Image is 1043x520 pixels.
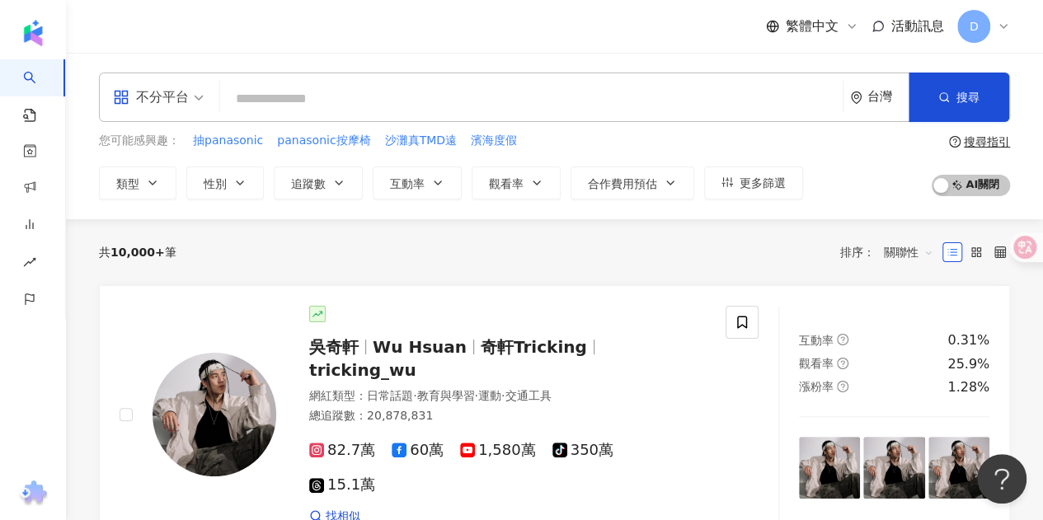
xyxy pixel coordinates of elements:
span: 奇軒Tricking [481,337,587,357]
span: question-circle [949,136,961,148]
img: chrome extension [17,480,49,507]
span: 繁體中文 [786,17,839,35]
span: 追蹤數 [291,177,326,190]
span: 更多篩選 [740,176,786,190]
span: · [501,389,505,402]
button: 濱海度假 [470,132,518,150]
span: appstore [113,89,129,105]
button: 性別 [186,166,264,199]
span: 教育與學習 [416,389,474,402]
span: 關聯性 [884,239,933,265]
button: panasonic按摩椅 [276,132,371,150]
span: 活動訊息 [891,18,944,34]
div: 25.9% [947,355,989,373]
a: search [23,59,56,124]
span: environment [850,91,862,104]
span: 吳奇軒 [309,337,359,357]
span: question-circle [837,381,848,392]
span: 互動率 [799,334,834,347]
span: 82.7萬 [309,442,375,459]
button: 互動率 [373,166,462,199]
div: 台灣 [867,90,909,104]
span: 沙灘真TMD遠 [385,133,457,149]
button: 更多篩選 [704,166,803,199]
span: question-circle [837,358,848,369]
button: 搜尋 [909,73,1009,122]
iframe: Help Scout Beacon - Open [977,454,1027,504]
div: 網紅類型 ： [309,388,706,405]
button: 類型 [99,166,176,199]
span: 350萬 [552,442,613,459]
button: 沙灘真TMD遠 [384,132,458,150]
img: post-image [928,437,989,498]
div: 共 筆 [99,246,176,259]
button: 抽panasonic [192,132,264,150]
span: 漲粉率 [799,380,834,393]
div: 1.28% [947,378,989,396]
button: 觀看率 [472,166,561,199]
span: rise [23,246,36,283]
img: post-image [863,437,924,498]
div: 總追蹤數 ： 20,878,831 [309,408,706,424]
img: logo icon [20,20,46,46]
span: 互動率 [390,177,425,190]
span: 抽panasonic [193,133,263,149]
span: · [413,389,416,402]
span: 性別 [204,177,227,190]
span: tricking_wu [309,360,416,380]
span: 10,000+ [110,246,165,259]
div: 不分平台 [113,84,189,110]
span: 類型 [116,177,139,190]
span: 合作費用預估 [588,177,657,190]
button: 追蹤數 [274,166,363,199]
span: 15.1萬 [309,476,375,494]
span: 觀看率 [489,177,524,190]
button: 合作費用預估 [571,166,694,199]
img: KOL Avatar [153,353,276,476]
span: 搜尋 [956,91,980,104]
span: 60萬 [392,442,444,459]
span: Wu Hsuan [373,337,467,357]
span: panasonic按摩椅 [277,133,370,149]
span: · [474,389,477,402]
span: question-circle [837,334,848,345]
span: 交通工具 [505,389,551,402]
span: 1,580萬 [460,442,536,459]
img: post-image [799,437,860,498]
span: 運動 [478,389,501,402]
span: 日常話題 [367,389,413,402]
span: D [970,17,979,35]
span: 您可能感興趣： [99,133,180,149]
span: 觀看率 [799,357,834,370]
div: 排序： [840,239,942,265]
span: 濱海度假 [471,133,517,149]
div: 0.31% [947,331,989,349]
div: 搜尋指引 [964,135,1010,148]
